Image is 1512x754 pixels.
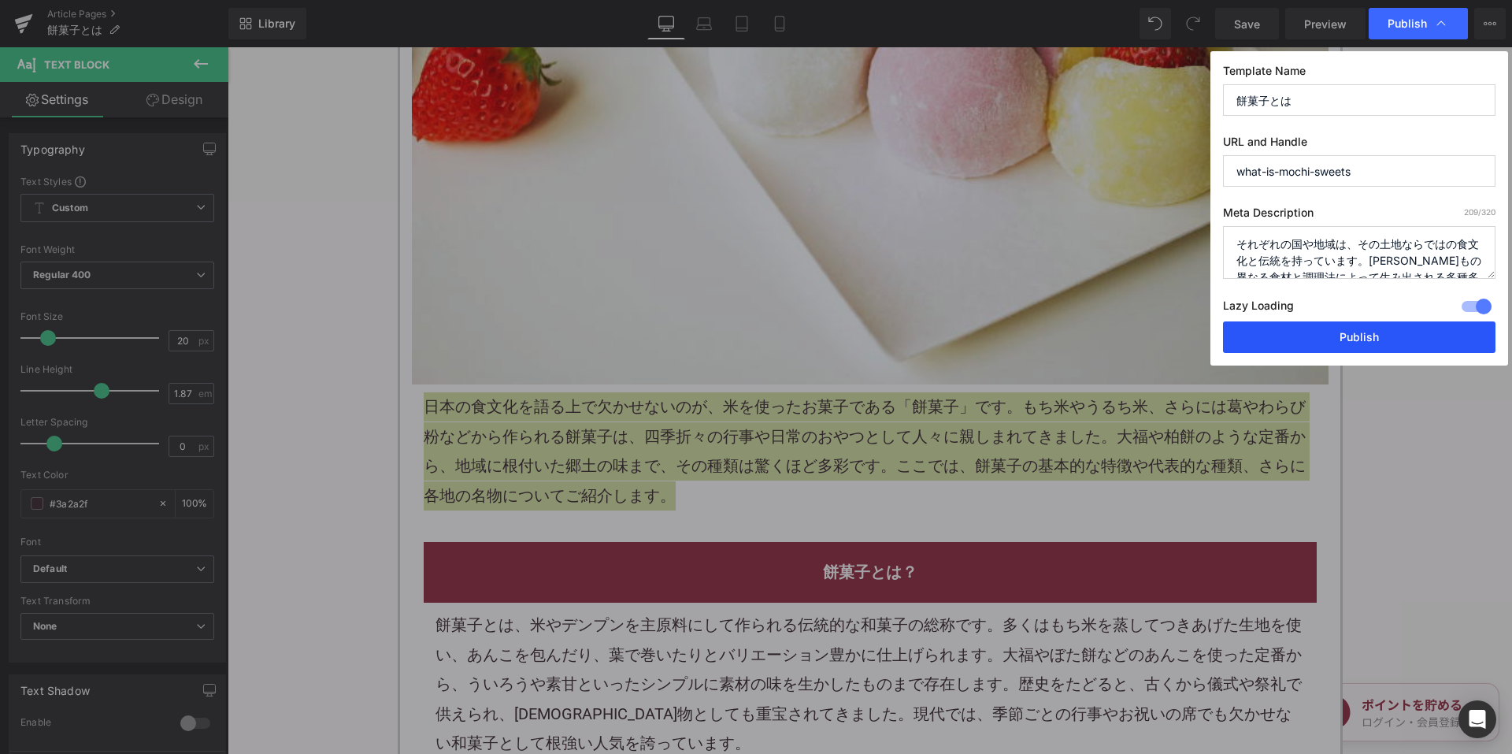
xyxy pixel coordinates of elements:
[1223,64,1495,84] label: Template Name
[1388,17,1427,31] span: Publish
[1464,207,1495,217] span: /320
[1223,226,1495,279] textarea: それぞれの国や地域は、その土地ならではの食文化と伝統を持っています。[PERSON_NAME]もの異なる食材と調理法によって生み出される多種多様な料理が世界中に存在しています。そんな数々の食文化...
[1223,321,1495,353] button: Publish
[1223,206,1495,226] label: Meta Description
[1223,295,1294,321] label: Lazy Loading
[1223,135,1495,155] label: URL and Handle
[1464,207,1478,217] span: 209
[1458,700,1496,738] div: Open Intercom Messenger
[196,350,1078,457] font: 日本の食文化を語る上で欠かせないのが、米を使ったお菓子である「餅菓子」です。もち米やうるち米、さらには葛やわらび粉などから作られる餅菓子は、四季折々の行事や日常のおやつとして人々に親しまれてきま...
[208,563,1077,711] div: 餅菓子とは、米やデンプンを主原料にして作られる伝統的な和菓子の総称です。多くはもち米を蒸してつきあげた生地を使い、あんこを包んだり、葉で巻いたりとバリエーション豊かに仕上げられます。大福やぼた餅...
[595,515,690,534] font: 餅菓子とは？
